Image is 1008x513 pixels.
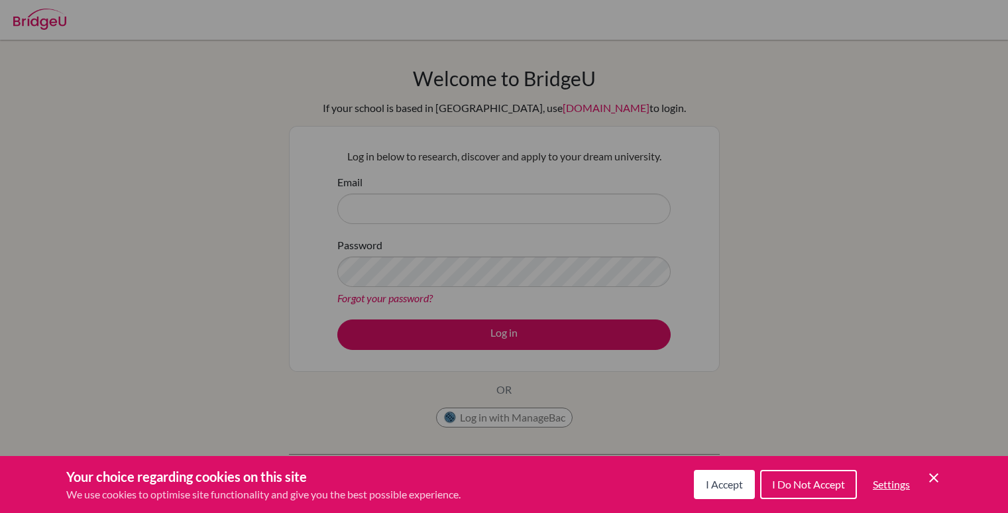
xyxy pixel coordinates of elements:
[926,470,942,486] button: Save and close
[760,470,857,499] button: I Do Not Accept
[694,470,755,499] button: I Accept
[706,478,743,490] span: I Accept
[66,486,461,502] p: We use cookies to optimise site functionality and give you the best possible experience.
[66,467,461,486] h3: Your choice regarding cookies on this site
[862,471,921,498] button: Settings
[873,478,910,490] span: Settings
[772,478,845,490] span: I Do Not Accept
